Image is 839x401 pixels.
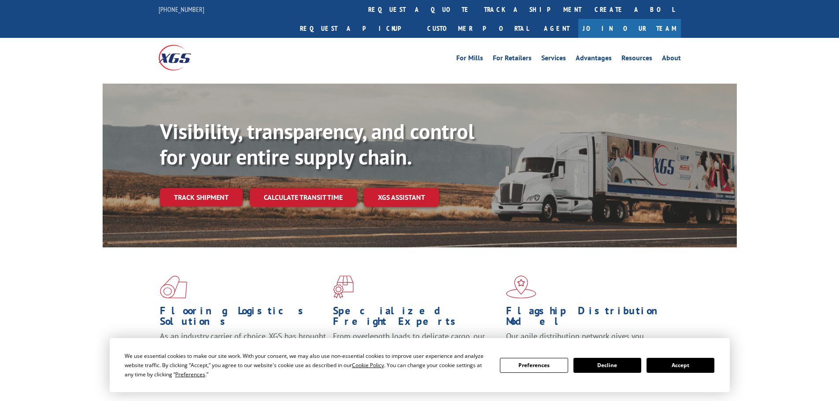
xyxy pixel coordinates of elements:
[333,305,499,331] h1: Specialized Freight Experts
[456,55,483,64] a: For Mills
[293,19,421,38] a: Request a pickup
[576,55,612,64] a: Advantages
[160,276,187,298] img: xgs-icon-total-supply-chain-intelligence-red
[506,305,673,331] h1: Flagship Distribution Model
[535,19,578,38] a: Agent
[160,188,243,206] a: Track shipment
[421,19,535,38] a: Customer Portal
[333,276,354,298] img: xgs-icon-focused-on-flooring-red
[125,351,489,379] div: We use essential cookies to make our site work. With your consent, we may also use non-essential ...
[352,361,384,369] span: Cookie Policy
[160,331,326,362] span: As an industry carrier of choice, XGS has brought innovation and dedication to flooring logistics...
[506,276,536,298] img: xgs-icon-flagship-distribution-model-red
[159,5,204,14] a: [PHONE_NUMBER]
[493,55,532,64] a: For Retailers
[500,358,568,373] button: Preferences
[175,371,205,378] span: Preferences
[541,55,566,64] a: Services
[250,188,357,207] a: Calculate transit time
[160,305,326,331] h1: Flooring Logistics Solutions
[573,358,641,373] button: Decline
[662,55,681,64] a: About
[647,358,714,373] button: Accept
[364,188,439,207] a: XGS ASSISTANT
[578,19,681,38] a: Join Our Team
[506,331,668,352] span: Our agile distribution network gives you nationwide inventory management on demand.
[110,338,730,392] div: Cookie Consent Prompt
[160,118,474,170] b: Visibility, transparency, and control for your entire supply chain.
[621,55,652,64] a: Resources
[333,331,499,370] p: From overlength loads to delicate cargo, our experienced staff knows the best way to move your fr...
